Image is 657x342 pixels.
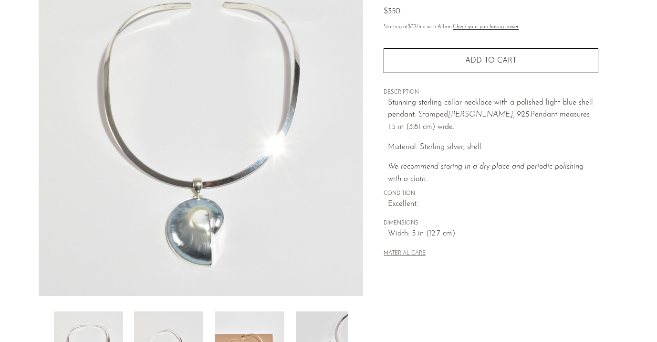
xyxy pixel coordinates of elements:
[384,8,400,15] span: $350
[465,57,517,64] span: Add to cart
[384,48,598,73] button: Add to cart
[453,24,519,30] a: Check your purchasing power - Learn more about Affirm Financing (opens in modal)
[388,141,598,154] p: Material: Sterling silver, shell.
[384,23,598,32] p: Starting at /mo with Affirm.
[388,97,598,134] p: Stunning sterling collar necklace with a polished light blue shell pendant. Stamped Pendant measu...
[408,24,417,30] span: $32
[384,219,598,228] span: DIMENSIONS
[384,88,598,97] span: DESCRIPTION
[384,250,426,257] button: MATERIAL CARE
[388,228,598,240] span: Width: 5 in (12.7 cm)
[384,190,598,198] span: CONDITION
[388,163,584,183] i: We recommend storing in a dry place and periodic polishing with a cloth.
[388,198,598,211] span: Excellent.
[448,111,531,118] em: [PERSON_NAME], 925.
